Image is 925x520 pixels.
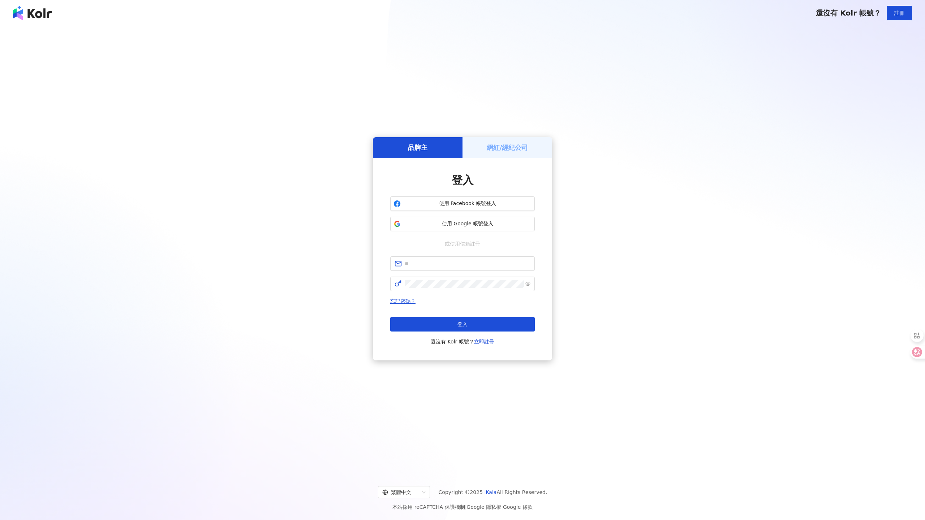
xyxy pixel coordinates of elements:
button: 登入 [390,317,535,331]
span: 登入 [452,174,473,186]
a: 忘記密碼？ [390,298,416,304]
span: | [465,504,467,510]
span: 使用 Google 帳號登入 [404,220,532,227]
span: 註冊 [894,10,904,16]
img: logo [13,6,52,20]
span: Copyright © 2025 All Rights Reserved. [439,488,547,497]
span: 登入 [457,321,468,327]
div: 繁體中文 [382,486,419,498]
a: iKala [485,489,497,495]
span: 還沒有 Kolr 帳號？ [816,9,881,17]
button: 使用 Google 帳號登入 [390,217,535,231]
span: eye-invisible [525,281,530,286]
button: 使用 Facebook 帳號登入 [390,196,535,211]
h5: 品牌主 [408,143,427,152]
span: 本站採用 reCAPTCHA 保護機制 [392,503,532,511]
span: 或使用信箱註冊 [440,240,485,248]
span: 還沒有 Kolr 帳號？ [431,337,494,346]
button: 註冊 [887,6,912,20]
a: Google 條款 [503,504,533,510]
h5: 網紅/經紀公司 [487,143,528,152]
a: 立即註冊 [474,339,494,344]
a: Google 隱私權 [466,504,501,510]
span: | [501,504,503,510]
span: 使用 Facebook 帳號登入 [404,200,532,207]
